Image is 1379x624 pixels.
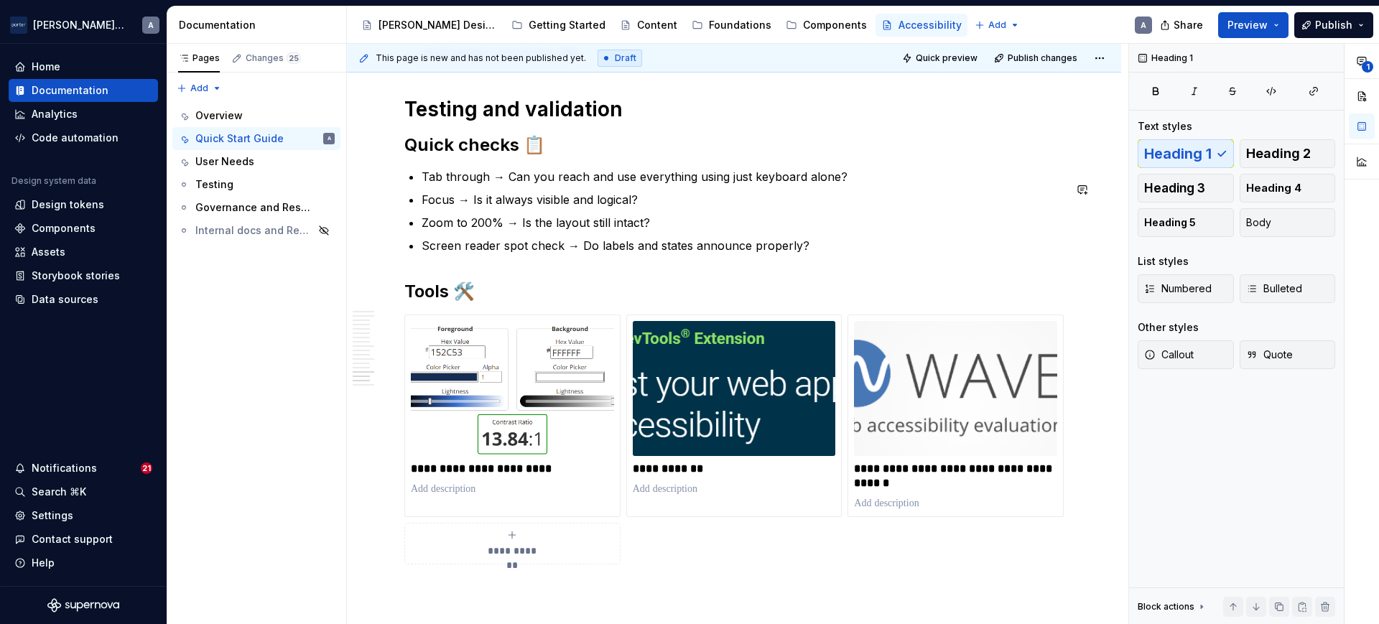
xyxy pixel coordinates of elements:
a: Accessibility [876,14,967,37]
a: Components [9,217,158,240]
div: Home [32,60,60,74]
div: Governance and Resources [195,200,314,215]
a: Home [9,55,158,78]
img: 545465f3-8f40-4f27-96be-4129d67bb3ff.png [633,321,836,456]
button: Bulleted [1240,274,1336,303]
a: Design tokens [9,193,158,216]
p: Screen reader spot check → Do labels and states announce properly? [422,237,1064,254]
span: Add [988,19,1006,31]
a: Getting Started [506,14,611,37]
div: Contact support [32,532,113,546]
span: Quote [1246,348,1293,362]
button: Heading 4 [1240,174,1336,202]
div: Quick Start Guide [195,131,284,146]
div: Code automation [32,131,119,145]
span: 1 [1362,61,1373,73]
button: Add [970,15,1024,35]
div: Analytics [32,107,78,121]
button: Preview [1218,12,1289,38]
div: Search ⌘K [32,485,86,499]
button: Body [1240,208,1336,237]
a: User Needs [172,150,340,173]
span: Bulleted [1246,281,1302,296]
h1: Testing and validation [404,96,1064,122]
div: Data sources [32,292,98,307]
button: Contact support [9,528,158,551]
a: Settings [9,504,158,527]
span: Heading 2 [1246,146,1311,161]
button: Numbered [1138,274,1234,303]
a: [PERSON_NAME] Design [356,14,503,37]
p: Focus → Is it always visible and logical? [422,191,1064,208]
span: Callout [1144,348,1194,362]
button: Quick preview [898,48,984,68]
span: Quick preview [916,52,978,64]
div: Foundations [709,18,771,32]
a: Quick Start GuideA [172,127,340,150]
div: Notifications [32,461,97,475]
button: [PERSON_NAME] AirlinesA [3,9,164,40]
button: Share [1153,12,1212,38]
div: Block actions [1138,597,1207,617]
a: Storybook stories [9,264,158,287]
div: Help [32,556,55,570]
div: Text styles [1138,119,1192,134]
span: Body [1246,215,1271,230]
a: Components [780,14,873,37]
span: This page is new and has not been published yet. [376,52,586,64]
span: Publish [1315,18,1352,32]
a: Data sources [9,288,158,311]
div: Components [32,221,96,236]
strong: Tools 🛠️ [404,281,475,302]
span: Heading 3 [1144,181,1205,195]
div: Design system data [11,175,96,187]
div: Components [803,18,867,32]
button: Add [172,78,226,98]
a: Internal docs and Resources [172,219,340,242]
div: Internal docs and Resources [195,223,314,238]
div: Assets [32,245,65,259]
button: Quote [1240,340,1336,369]
div: A [1141,19,1146,31]
span: 25 [287,52,301,64]
button: Heading 5 [1138,208,1234,237]
div: Overview [195,108,243,123]
div: A [328,131,331,146]
div: Page tree [172,104,340,242]
a: Overview [172,104,340,127]
div: Content [637,18,677,32]
div: List styles [1138,254,1189,269]
div: Changes [246,52,301,64]
span: Draft [615,52,636,64]
button: Heading 3 [1138,174,1234,202]
a: Documentation [9,79,158,102]
p: Zoom to 200% → Is the layout still intact? [422,214,1064,231]
div: Other styles [1138,320,1199,335]
button: Notifications21 [9,457,158,480]
span: Numbered [1144,281,1212,296]
p: Tab through → Can you reach and use everything using just keyboard alone? [422,168,1064,185]
div: [PERSON_NAME] Design [379,18,497,32]
button: Search ⌘K [9,480,158,503]
div: Getting Started [529,18,605,32]
img: 5a96b722-d075-4d9f-8528-e47bd7ddb43c.png [411,321,614,456]
span: Heading 4 [1246,181,1301,195]
img: 2c7b1ef5-7b85-42dd-84f3-7720dcb9ec70.png [854,321,1057,456]
h2: Quick checks 📋 [404,134,1064,157]
div: Testing [195,177,233,192]
svg: Supernova Logo [47,598,119,613]
button: Publish changes [990,48,1084,68]
div: A [148,19,154,31]
div: Accessibility [899,18,962,32]
div: Design tokens [32,197,104,212]
span: Heading 5 [1144,215,1196,230]
div: Settings [32,508,73,523]
span: Add [190,83,208,94]
a: Assets [9,241,158,264]
img: f0306bc8-3074-41fb-b11c-7d2e8671d5eb.png [10,17,27,34]
div: Documentation [179,18,340,32]
button: Publish [1294,12,1373,38]
div: Documentation [32,83,108,98]
a: Analytics [9,103,158,126]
